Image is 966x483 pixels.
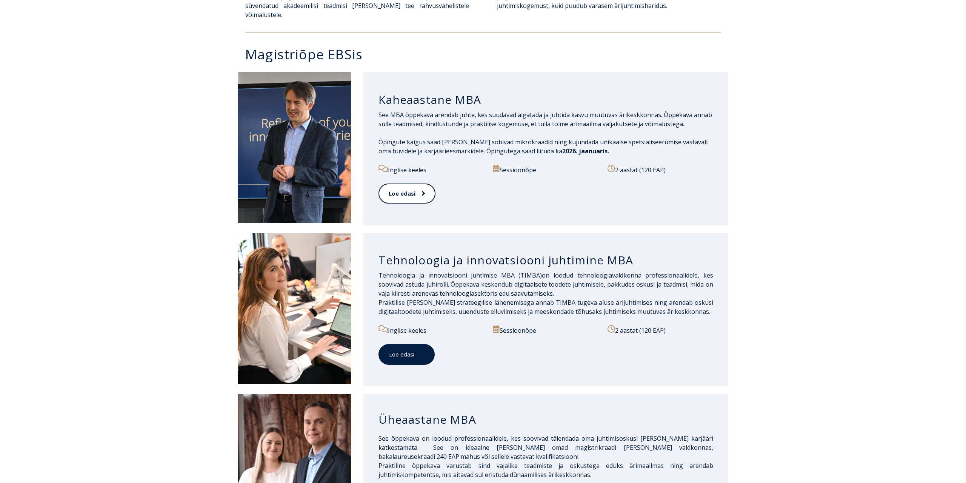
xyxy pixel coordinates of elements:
[378,434,713,461] span: See õppekava on loodud professionaalidele, kes soovivad täiendada oma juhtimisoskusi [PERSON_NAME...
[378,165,484,174] p: Inglise keeles
[378,271,713,298] span: on loodud tehnoloogiavaldkonna professionaalidele, kes soovivad astuda juhirolli. Õppekava kesken...
[378,253,713,267] h3: Tehnoloogia ja innovatsiooni juhtimine MBA
[378,325,484,335] p: Inglise keeles
[493,325,598,335] p: Sessioonõpe
[238,72,351,223] img: DSC_2098
[378,93,713,107] h3: Kaheaastane MBA
[562,147,609,155] span: 2026. jaanuaris.
[378,412,713,427] h3: Üheaastane MBA
[245,48,728,61] h3: Magistriõpe EBSis
[608,325,713,335] p: 2 aastat (120 EAP)
[378,344,435,365] a: Loe edasi
[378,298,713,316] span: Praktilise [PERSON_NAME] strateegilise lähenemisega annab TIMBA tugeva aluse ärijuhtimises ning a...
[238,233,351,384] img: DSC_2558
[493,165,598,174] p: Sessioonõpe
[378,110,713,128] p: See MBA õppekava arendab juhte, kes suudavad algatada ja juhtida kasvu muutuvas ärikeskkonnas. Õp...
[378,137,713,156] p: Õpingute käigus saad [PERSON_NAME] sobivad mikrokraadid ning kujundada unikaalse spetsialiseerumi...
[378,184,435,204] a: Loe edasi
[608,165,713,174] p: 2 aastat (120 EAP)
[378,461,713,479] span: Praktiline õppekava varustab sind vajalike teadmiste ja oskustega eduks ärimaailmas ning arendab ...
[378,271,542,279] span: Tehnoloogia ja innovatsiooni juhtimise MBA (TIMBA)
